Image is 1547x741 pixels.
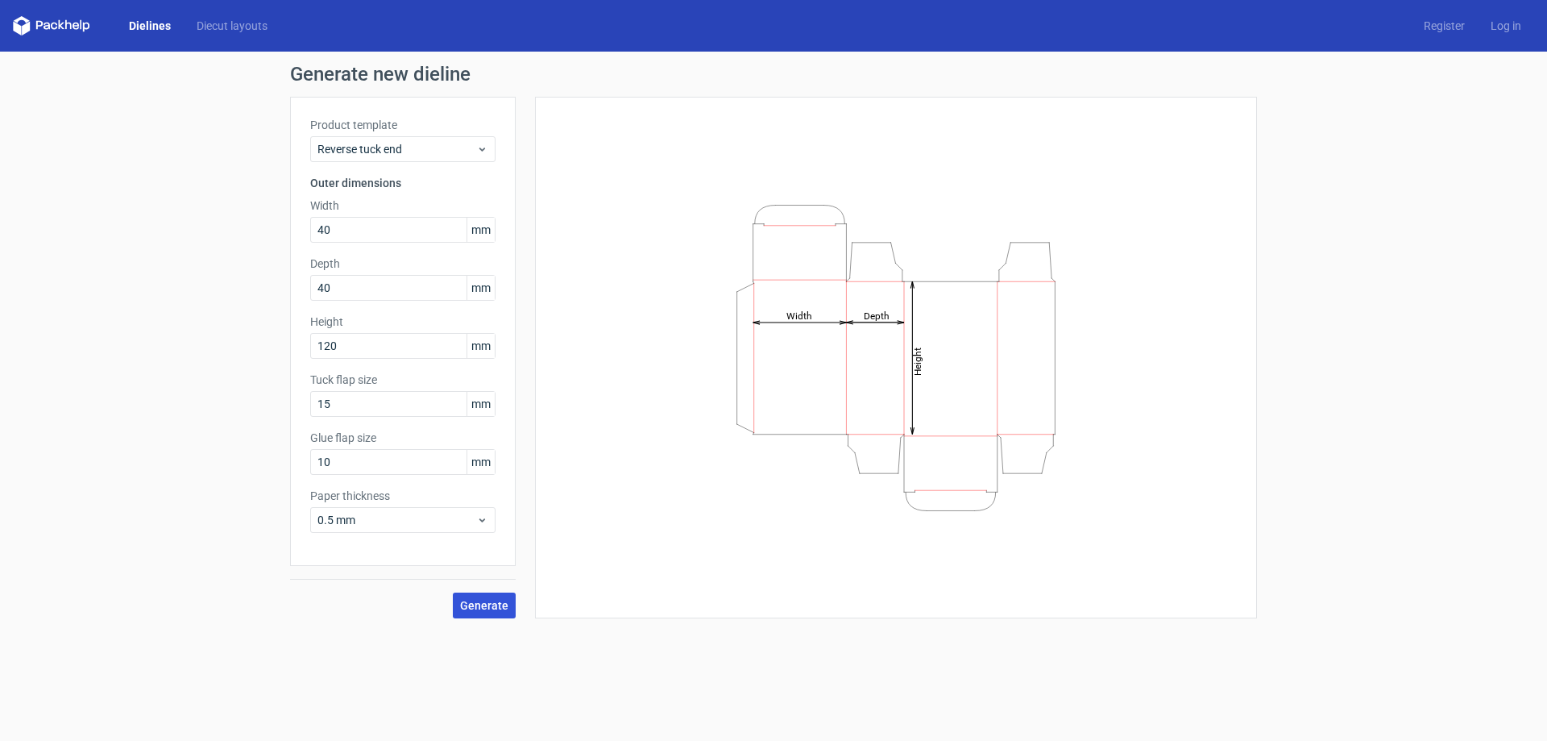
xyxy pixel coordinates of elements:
label: Paper thickness [310,488,496,504]
label: Height [310,314,496,330]
tspan: Width [786,310,812,321]
a: Register [1411,18,1478,34]
label: Tuck flap size [310,372,496,388]
tspan: Depth [864,310,890,321]
tspan: Height [912,347,923,375]
button: Generate [453,593,516,618]
span: 0.5 mm [317,512,476,528]
a: Log in [1478,18,1534,34]
span: mm [467,276,495,300]
h1: Generate new dieline [290,65,1257,84]
span: mm [467,392,495,416]
label: Width [310,198,496,214]
a: Diecut layouts [184,18,280,34]
h3: Outer dimensions [310,175,496,191]
span: mm [467,334,495,358]
span: Reverse tuck end [317,141,476,157]
label: Depth [310,256,496,272]
label: Product template [310,117,496,133]
span: Generate [460,600,508,611]
label: Glue flap size [310,430,496,446]
a: Dielines [116,18,184,34]
span: mm [467,218,495,242]
span: mm [467,450,495,474]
